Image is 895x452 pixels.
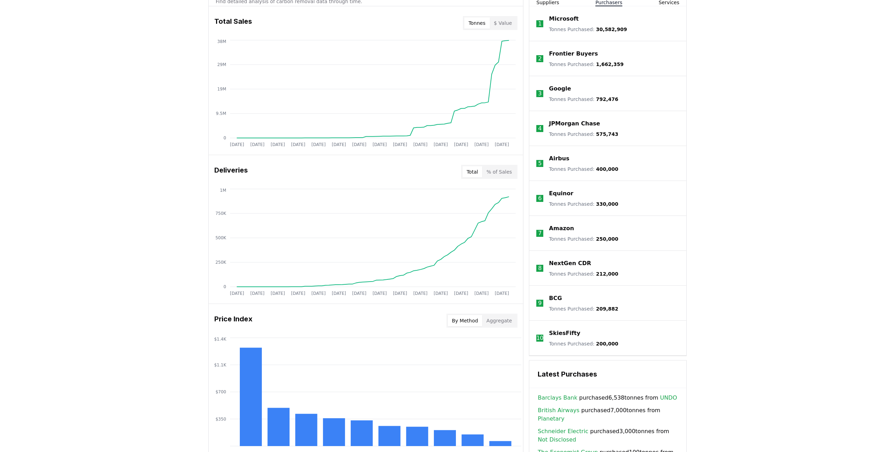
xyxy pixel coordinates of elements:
a: Barclays Bank [538,394,577,402]
button: % of Sales [482,166,516,177]
tspan: [DATE] [454,291,468,296]
tspan: [DATE] [312,291,326,296]
span: 1,662,359 [596,61,624,67]
p: 6 [538,194,542,203]
button: By Method [448,315,482,326]
tspan: $1.4K [214,337,227,342]
p: 8 [538,264,542,272]
span: 400,000 [596,166,618,172]
tspan: 38M [217,39,226,44]
a: NextGen CDR [549,259,591,268]
tspan: $700 [215,389,226,394]
tspan: [DATE] [373,291,387,296]
p: 3 [538,89,542,98]
p: Tonnes Purchased : [549,61,623,68]
a: UNDO [660,394,677,402]
tspan: 0 [223,284,226,289]
tspan: 500K [215,235,227,240]
tspan: 750K [215,211,227,216]
p: Tonnes Purchased : [549,201,618,207]
p: 4 [538,124,542,133]
p: Tonnes Purchased : [549,26,627,33]
a: British Airways [538,406,579,415]
p: Tonnes Purchased : [549,131,618,138]
p: 5 [538,159,542,168]
span: 792,476 [596,96,618,102]
tspan: $350 [215,417,226,422]
a: Schneider Electric [538,427,588,436]
tspan: [DATE] [271,291,285,296]
tspan: [DATE] [230,291,244,296]
tspan: [DATE] [332,142,346,147]
tspan: [DATE] [271,142,285,147]
p: Tonnes Purchased : [549,305,618,312]
tspan: 9.5M [216,111,226,116]
p: Tonnes Purchased : [549,340,618,347]
tspan: 29M [217,62,226,67]
a: Frontier Buyers [549,50,598,58]
p: Tonnes Purchased : [549,96,618,103]
tspan: [DATE] [312,142,326,147]
a: Not Disclosed [538,436,576,444]
button: Total [463,166,482,177]
span: 250,000 [596,236,618,242]
tspan: [DATE] [393,291,407,296]
tspan: 250K [215,260,227,265]
tspan: 19M [217,87,226,92]
tspan: [DATE] [413,142,428,147]
a: BCG [549,294,562,302]
p: Tonnes Purchased : [549,166,618,173]
h3: Deliveries [214,165,248,179]
span: 209,882 [596,306,618,312]
span: 212,000 [596,271,618,277]
span: purchased 7,000 tonnes from [538,406,678,423]
p: 1 [538,20,542,28]
span: 200,000 [596,341,618,347]
span: 575,743 [596,131,618,137]
p: 10 [536,334,543,342]
a: Airbus [549,154,569,163]
tspan: [DATE] [434,142,448,147]
h3: Latest Purchases [538,369,678,379]
tspan: [DATE] [434,291,448,296]
p: 7 [538,229,542,238]
tspan: 0 [223,136,226,140]
tspan: [DATE] [474,291,489,296]
tspan: [DATE] [230,142,244,147]
button: $ Value [490,17,516,29]
p: Tonnes Purchased : [549,235,618,242]
tspan: [DATE] [495,142,509,147]
tspan: [DATE] [352,142,366,147]
p: 2 [538,54,542,63]
p: 9 [538,299,542,307]
p: Tonnes Purchased : [549,270,618,277]
span: purchased 6,538 tonnes from [538,394,677,402]
tspan: [DATE] [291,142,306,147]
a: Planetary [538,415,564,423]
tspan: [DATE] [373,142,387,147]
tspan: $1.1K [214,363,227,367]
tspan: [DATE] [413,291,428,296]
tspan: [DATE] [454,142,468,147]
span: purchased 3,000 tonnes from [538,427,678,444]
span: 330,000 [596,201,618,207]
h3: Total Sales [214,16,252,30]
h3: Price Index [214,314,252,328]
a: Google [549,85,571,93]
p: Amazon [549,224,574,233]
a: SkiesFifty [549,329,580,337]
button: Aggregate [482,315,516,326]
a: JPMorgan Chase [549,119,600,128]
tspan: [DATE] [250,291,265,296]
a: Equinor [549,189,573,198]
a: Microsoft [549,15,579,23]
